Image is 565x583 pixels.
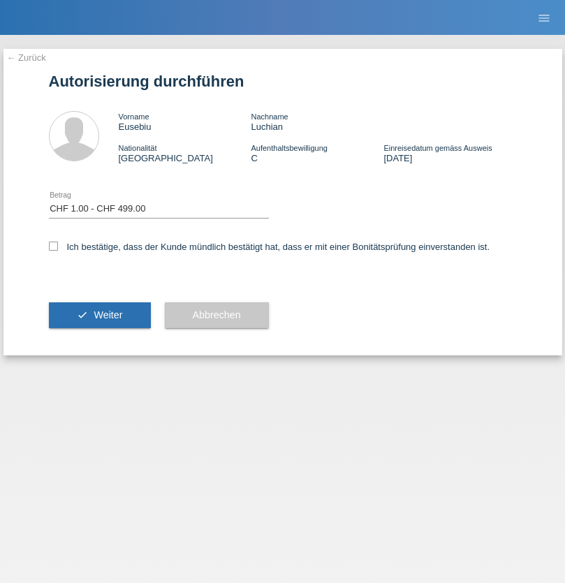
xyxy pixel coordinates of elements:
[193,309,241,320] span: Abbrechen
[165,302,269,329] button: Abbrechen
[530,13,558,22] a: menu
[7,52,46,63] a: ← Zurück
[94,309,122,320] span: Weiter
[49,302,151,329] button: check Weiter
[537,11,551,25] i: menu
[119,111,251,132] div: Eusebiu
[251,112,288,121] span: Nachname
[119,112,149,121] span: Vorname
[77,309,88,320] i: check
[119,142,251,163] div: [GEOGRAPHIC_DATA]
[119,144,157,152] span: Nationalität
[49,73,517,90] h1: Autorisierung durchführen
[251,111,383,132] div: Luchian
[383,142,516,163] div: [DATE]
[383,144,492,152] span: Einreisedatum gemäss Ausweis
[251,142,383,163] div: C
[251,144,327,152] span: Aufenthaltsbewilligung
[49,242,490,252] label: Ich bestätige, dass der Kunde mündlich bestätigt hat, dass er mit einer Bonitätsprüfung einversta...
